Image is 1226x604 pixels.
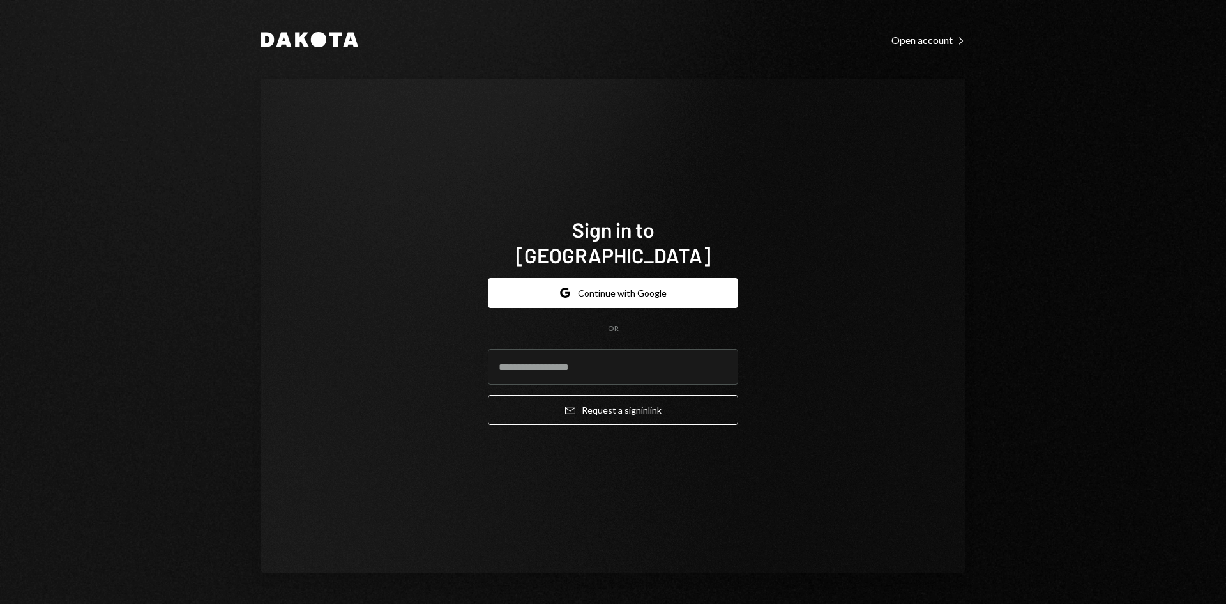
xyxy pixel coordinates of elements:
h1: Sign in to [GEOGRAPHIC_DATA] [488,217,738,268]
button: Request a signinlink [488,395,738,425]
button: Continue with Google [488,278,738,308]
div: OR [608,323,619,334]
a: Open account [891,33,965,47]
div: Open account [891,34,965,47]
